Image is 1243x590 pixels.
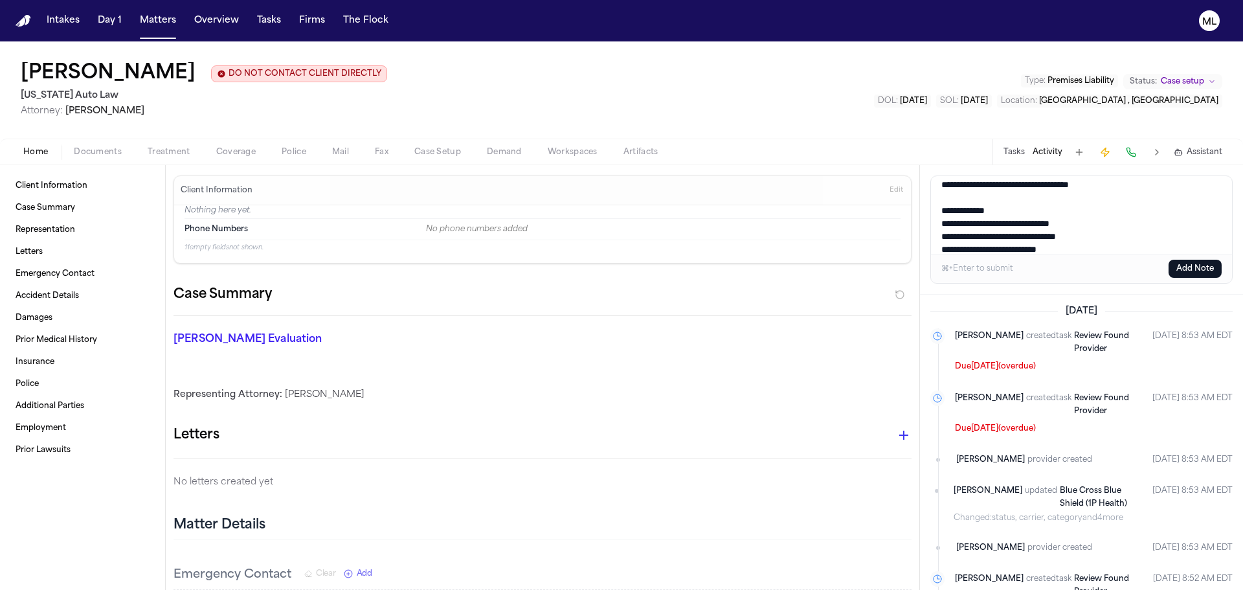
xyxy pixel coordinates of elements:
[886,180,907,201] button: Edit
[890,186,903,195] span: Edit
[414,147,461,157] span: Case Setup
[10,198,155,218] a: Case Summary
[178,185,255,196] h3: Client Information
[135,9,181,32] button: Matters
[1074,332,1129,353] span: Review Found Provider
[955,361,1142,374] p: Due [DATE] (overdue)
[174,284,272,305] h2: Case Summary
[1187,147,1222,157] span: Assistant
[1130,76,1157,87] span: Status:
[1174,147,1222,157] button: Assistant
[1074,394,1129,415] span: Review Found Provider
[10,220,155,240] a: Representation
[1033,147,1062,157] button: Activity
[216,147,256,157] span: Coverage
[1074,330,1142,356] a: Review Found Provider
[1001,97,1037,105] span: Location :
[1169,260,1222,278] button: Add Note
[148,147,190,157] span: Treatment
[956,453,1025,466] span: [PERSON_NAME]
[174,475,912,490] p: No letters created yet
[1074,392,1142,418] a: Review Found Provider
[1152,392,1233,436] time: August 22, 2025 at 8:53 AM
[1025,484,1057,510] span: updated
[1152,541,1233,554] time: August 22, 2025 at 8:53 AM
[10,330,155,350] a: Prior Medical History
[1003,147,1025,157] button: Tasks
[16,15,31,27] a: Home
[955,330,1024,356] span: [PERSON_NAME]
[21,106,63,116] span: Attorney:
[338,9,394,32] button: The Flock
[940,97,959,105] span: SOL :
[65,106,144,116] span: [PERSON_NAME]
[1060,487,1127,508] span: Blue Cross Blue Shield (1P Health)
[174,566,291,584] h3: Emergency Contact
[961,97,988,105] span: [DATE]
[10,352,155,372] a: Insurance
[229,69,381,79] span: DO NOT CONTACT CLIENT DIRECTLY
[23,147,48,157] span: Home
[174,516,265,534] h2: Matter Details
[174,332,409,347] p: [PERSON_NAME] Evaluation
[1026,392,1071,418] span: created task
[10,286,155,306] a: Accident Details
[1096,143,1114,161] button: Create Immediate Task
[878,97,898,105] span: DOL :
[1047,77,1114,85] span: Premises Liability
[21,62,196,85] button: Edit matter name
[955,392,1024,418] span: [PERSON_NAME]
[1060,484,1142,510] a: Blue Cross Blue Shield (1P Health)
[174,425,219,446] h1: Letters
[10,374,155,394] a: Police
[956,541,1025,554] span: [PERSON_NAME]
[954,484,1022,510] span: [PERSON_NAME]
[1039,97,1218,105] span: [GEOGRAPHIC_DATA] , [GEOGRAPHIC_DATA]
[174,390,282,400] span: Representing Attorney:
[1152,484,1233,523] time: August 22, 2025 at 8:53 AM
[375,147,388,157] span: Fax
[1152,330,1233,374] time: August 22, 2025 at 8:53 AM
[357,569,372,579] span: Add
[185,224,248,234] span: Phone Numbers
[10,396,155,416] a: Additional Parties
[1161,76,1204,87] span: Case setup
[1070,143,1088,161] button: Add Task
[21,62,196,85] h1: [PERSON_NAME]
[487,147,522,157] span: Demand
[1025,77,1046,85] span: Type :
[1122,143,1140,161] button: Make a Call
[93,9,127,32] a: Day 1
[344,569,372,579] button: Add New
[10,418,155,438] a: Employment
[16,15,31,27] img: Finch Logo
[10,264,155,284] a: Emergency Contact
[185,205,901,218] p: Nothing here yet.
[1027,453,1092,466] span: provider created
[252,9,286,32] button: Tasks
[874,95,931,108] button: Edit DOL: 2025-06-10
[900,97,927,105] span: [DATE]
[1021,74,1118,87] button: Edit Type: Premises Liability
[954,513,1142,523] span: Changed: status, carrier, category
[426,224,901,234] div: No phone numbers added
[1058,305,1105,318] span: [DATE]
[10,308,155,328] a: Damages
[189,9,244,32] button: Overview
[1152,453,1233,466] time: August 22, 2025 at 8:53 AM
[936,95,992,108] button: Edit SOL: 2028-06-10
[548,147,598,157] span: Workspaces
[74,147,122,157] span: Documents
[211,65,387,82] button: Edit client contact restriction
[1027,541,1092,554] span: provider created
[294,9,330,32] a: Firms
[997,95,1222,108] button: Edit Location: Detroit , MI
[941,264,1013,274] div: ⌘+Enter to submit
[41,9,85,32] a: Intakes
[1082,514,1123,522] span: and 4 more
[10,242,155,262] a: Letters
